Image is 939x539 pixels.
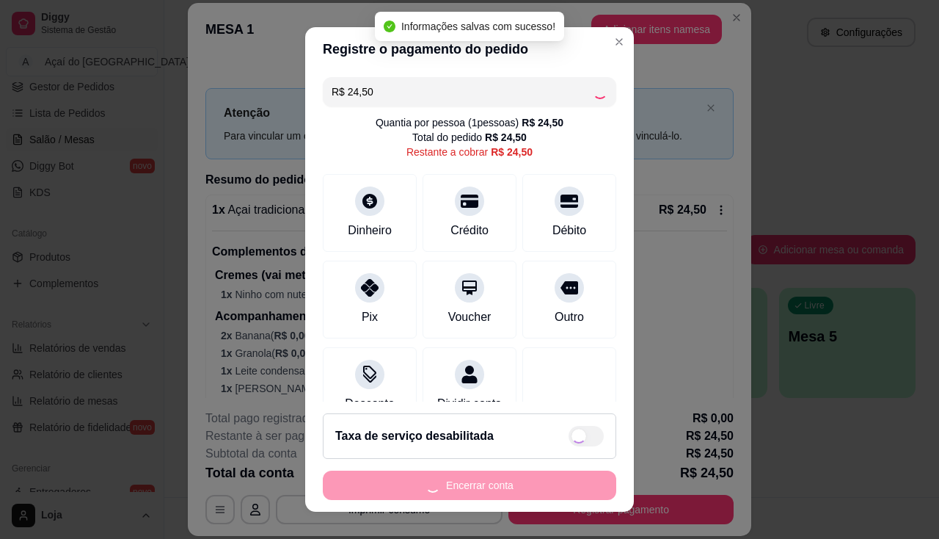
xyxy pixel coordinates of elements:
[401,21,555,32] span: Informações salvas com sucesso!
[552,222,586,239] div: Débito
[335,427,494,445] h2: Taxa de serviço desabilitada
[522,115,563,130] div: R$ 24,50
[345,395,395,413] div: Desconto
[348,222,392,239] div: Dinheiro
[450,222,489,239] div: Crédito
[485,130,527,145] div: R$ 24,50
[362,308,378,326] div: Pix
[384,21,395,32] span: check-circle
[437,395,502,413] div: Dividir conta
[376,115,563,130] div: Quantia por pessoa ( 1 pessoas)
[607,30,631,54] button: Close
[491,145,533,159] div: R$ 24,50
[593,84,607,99] div: Loading
[305,27,634,71] header: Registre o pagamento do pedido
[406,145,533,159] div: Restante a cobrar
[332,77,593,106] input: Ex.: hambúrguer de cordeiro
[555,308,584,326] div: Outro
[412,130,527,145] div: Total do pedido
[448,308,492,326] div: Voucher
